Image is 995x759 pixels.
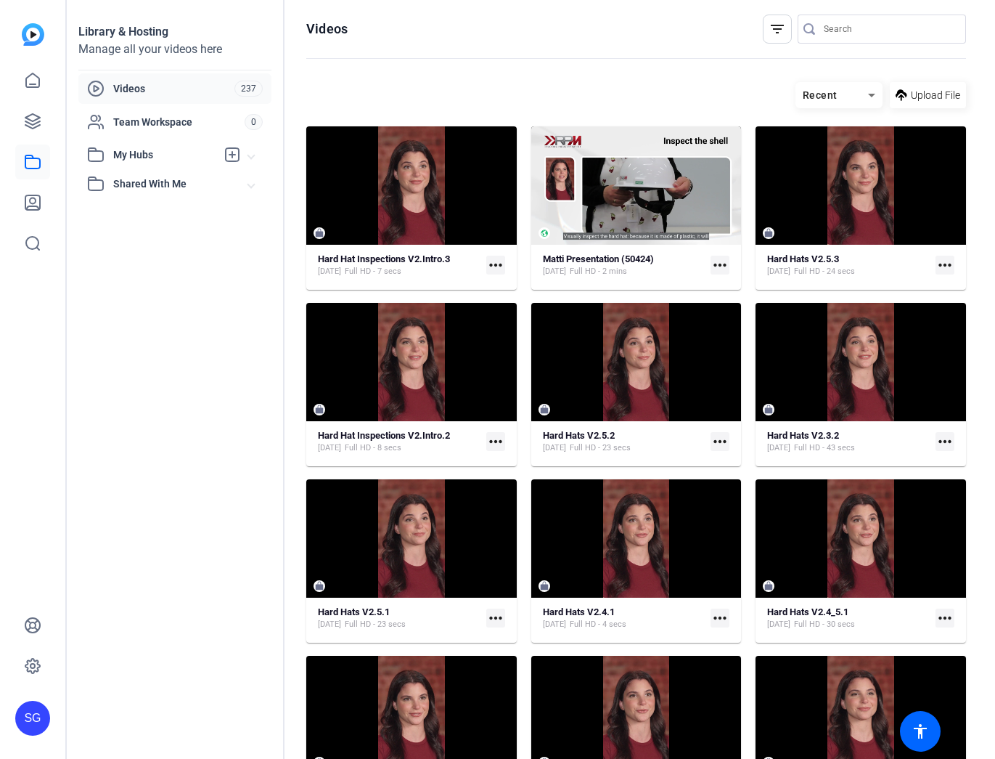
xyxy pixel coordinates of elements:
[345,442,401,454] span: Full HD - 8 secs
[543,266,566,277] span: [DATE]
[318,253,480,277] a: Hard Hat Inspections V2.Intro.3[DATE]Full HD - 7 secs
[767,253,839,264] strong: Hard Hats V2.5.3
[767,430,930,454] a: Hard Hats V2.3.2[DATE]Full HD - 43 secs
[113,115,245,129] span: Team Workspace
[570,619,626,630] span: Full HD - 4 secs
[794,442,855,454] span: Full HD - 43 secs
[543,430,705,454] a: Hard Hats V2.5.2[DATE]Full HD - 23 secs
[245,114,263,130] span: 0
[935,432,954,451] mat-icon: more_horiz
[794,619,855,630] span: Full HD - 30 secs
[711,256,729,275] mat-icon: more_horiz
[794,266,855,277] span: Full HD - 24 secs
[767,253,930,277] a: Hard Hats V2.5.3[DATE]Full HD - 24 secs
[767,266,790,277] span: [DATE]
[345,266,401,277] span: Full HD - 7 secs
[318,442,341,454] span: [DATE]
[306,20,348,38] h1: Videos
[318,606,480,630] a: Hard Hats V2.5.1[DATE]Full HD - 23 secs
[543,430,615,441] strong: Hard Hats V2.5.2
[543,253,654,264] strong: Matti Presentation (50424)
[318,430,450,441] strong: Hard Hat Inspections V2.Intro.2
[345,619,406,630] span: Full HD - 23 secs
[935,256,954,275] mat-icon: more_horiz
[543,442,566,454] span: [DATE]
[543,253,705,277] a: Matti Presentation (50424)[DATE]Full HD - 2 mins
[78,41,271,58] div: Manage all your videos here
[711,609,729,628] mat-icon: more_horiz
[570,442,631,454] span: Full HD - 23 secs
[912,723,929,740] mat-icon: accessibility
[570,266,627,277] span: Full HD - 2 mins
[234,81,263,97] span: 237
[486,432,505,451] mat-icon: more_horiz
[543,606,705,630] a: Hard Hats V2.4.1[DATE]Full HD - 4 secs
[824,20,954,38] input: Search
[486,256,505,275] mat-icon: more_horiz
[767,430,839,441] strong: Hard Hats V2.3.2
[318,253,450,264] strong: Hard Hat Inspections V2.Intro.3
[78,23,271,41] div: Library & Hosting
[543,606,615,617] strong: Hard Hats V2.4.1
[318,430,480,454] a: Hard Hat Inspections V2.Intro.2[DATE]Full HD - 8 secs
[803,89,838,101] span: Recent
[935,609,954,628] mat-icon: more_horiz
[911,88,960,103] span: Upload File
[543,619,566,630] span: [DATE]
[769,20,786,38] mat-icon: filter_list
[113,176,248,192] span: Shared With Me
[78,140,271,169] mat-expansion-panel-header: My Hubs
[22,23,44,46] img: blue-gradient.svg
[767,442,790,454] span: [DATE]
[318,266,341,277] span: [DATE]
[767,619,790,630] span: [DATE]
[318,619,341,630] span: [DATE]
[113,147,216,163] span: My Hubs
[486,609,505,628] mat-icon: more_horiz
[890,82,966,108] button: Upload File
[78,169,271,198] mat-expansion-panel-header: Shared With Me
[767,606,848,617] strong: Hard Hats V2.4_5.1
[711,432,729,451] mat-icon: more_horiz
[767,606,930,630] a: Hard Hats V2.4_5.1[DATE]Full HD - 30 secs
[318,606,390,617] strong: Hard Hats V2.5.1
[15,701,50,736] div: SG
[113,81,234,96] span: Videos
